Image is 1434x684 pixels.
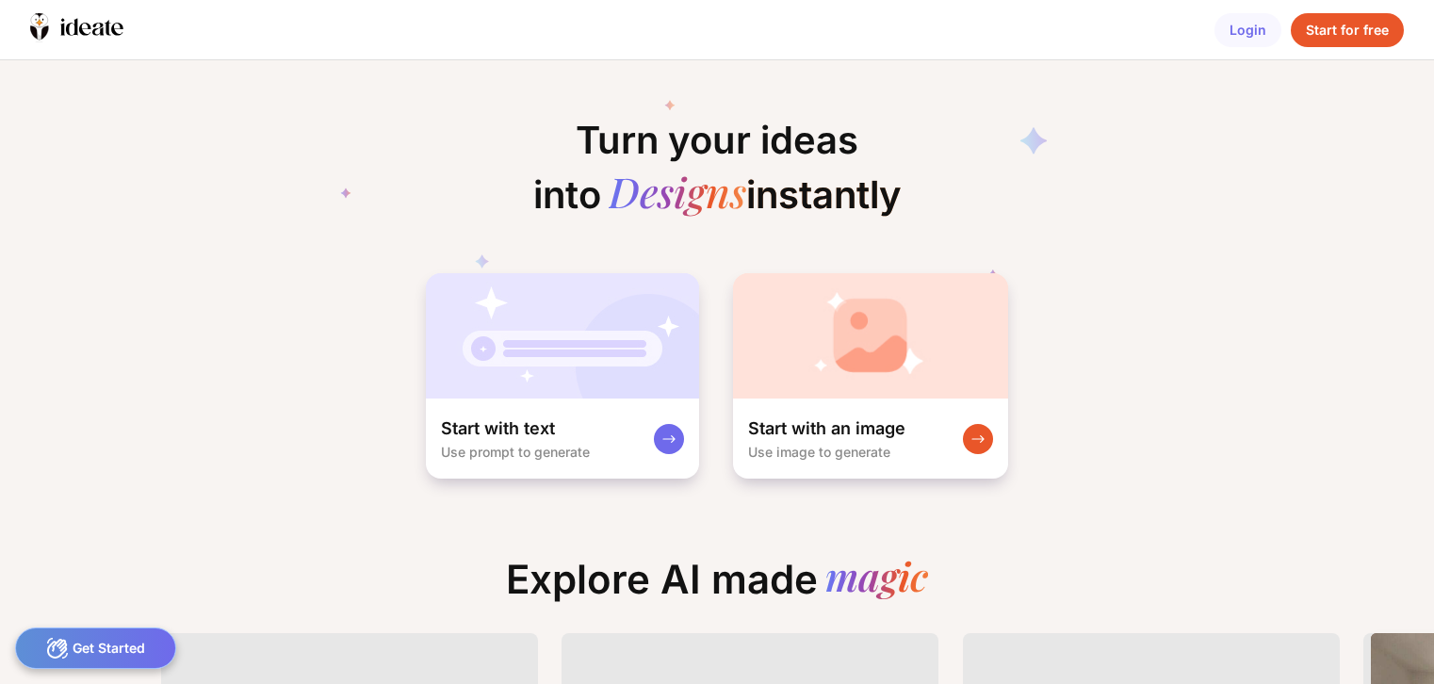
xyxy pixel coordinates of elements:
div: Start for free [1291,13,1404,47]
div: Explore AI made [491,556,943,618]
div: Use prompt to generate [441,444,590,460]
img: startWithImageCardBg.jpg [733,273,1008,399]
img: startWithTextCardBg.jpg [426,273,699,399]
div: Get Started [15,627,176,669]
div: magic [825,556,928,603]
div: Login [1214,13,1281,47]
div: Use image to generate [748,444,890,460]
div: Start with text [441,417,555,440]
div: Start with an image [748,417,905,440]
